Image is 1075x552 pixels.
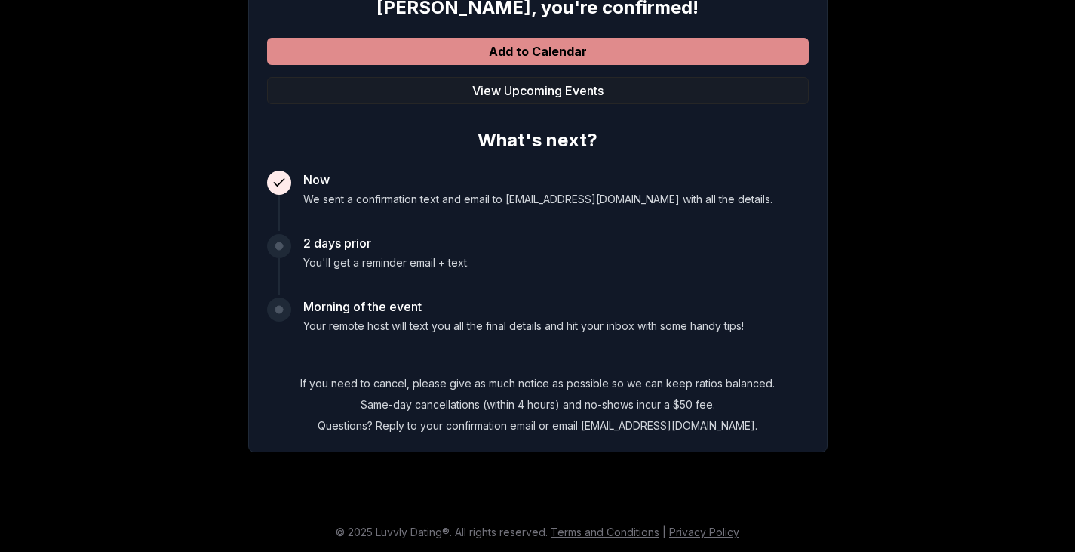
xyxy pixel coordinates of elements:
[662,526,666,538] span: |
[303,319,744,334] p: Your remote host will text you all the final details and hit your inbox with some handy tips!
[303,255,469,270] p: You'll get a reminder email + text.
[267,38,809,65] button: Add to Calendar
[267,418,809,433] p: Questions? Reply to your confirmation email or email [EMAIL_ADDRESS][DOMAIN_NAME].
[303,298,744,316] h3: Morning of the event
[267,376,809,391] p: If you need to cancel, please give as much notice as possible so we can keep ratios balanced.
[303,234,469,252] h3: 2 days prior
[267,397,809,412] p: Same-day cancellations (within 4 hours) and no-shows incur a $50 fee.
[303,192,772,207] p: We sent a confirmation text and email to [EMAIL_ADDRESS][DOMAIN_NAME] with all the details.
[551,526,659,538] a: Terms and Conditions
[669,526,739,538] a: Privacy Policy
[267,122,809,153] h2: What's next?
[267,77,809,104] button: View Upcoming Events
[303,171,772,189] h3: Now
